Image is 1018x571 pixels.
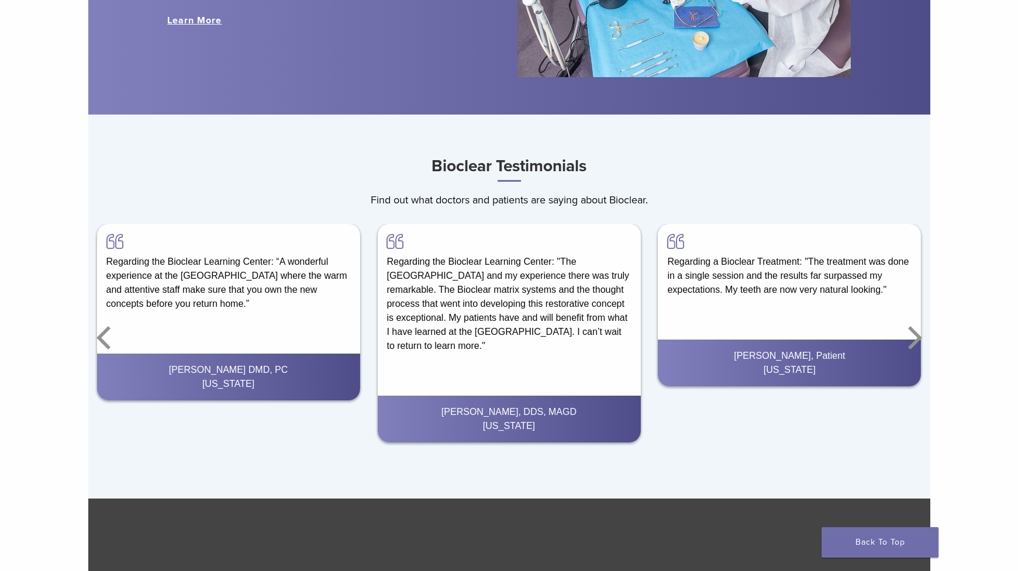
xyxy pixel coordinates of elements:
div: [PERSON_NAME], DDS, MAGD [387,405,631,419]
a: Back To Top [822,527,938,558]
div: Regarding a Bioclear Treatment: "The treatment was done in a single session and the results far s... [658,224,921,306]
a: Learn More [167,15,222,26]
h3: Bioclear Testimonials [88,152,930,182]
div: [US_STATE] [667,363,912,377]
div: [PERSON_NAME], Patient [667,349,912,363]
button: Previous [94,303,118,373]
div: [PERSON_NAME] DMD, PC [106,363,351,377]
button: Next [901,303,924,373]
div: Regarding the Bioclear Learning Center: “A wonderful experience at the [GEOGRAPHIC_DATA] where th... [97,224,360,320]
div: [US_STATE] [106,377,351,391]
div: Regarding the Bioclear Learning Center: "The [GEOGRAPHIC_DATA] and my experience there was truly ... [377,224,640,362]
div: [US_STATE] [387,419,631,433]
p: Find out what doctors and patients are saying about Bioclear. [88,191,930,209]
